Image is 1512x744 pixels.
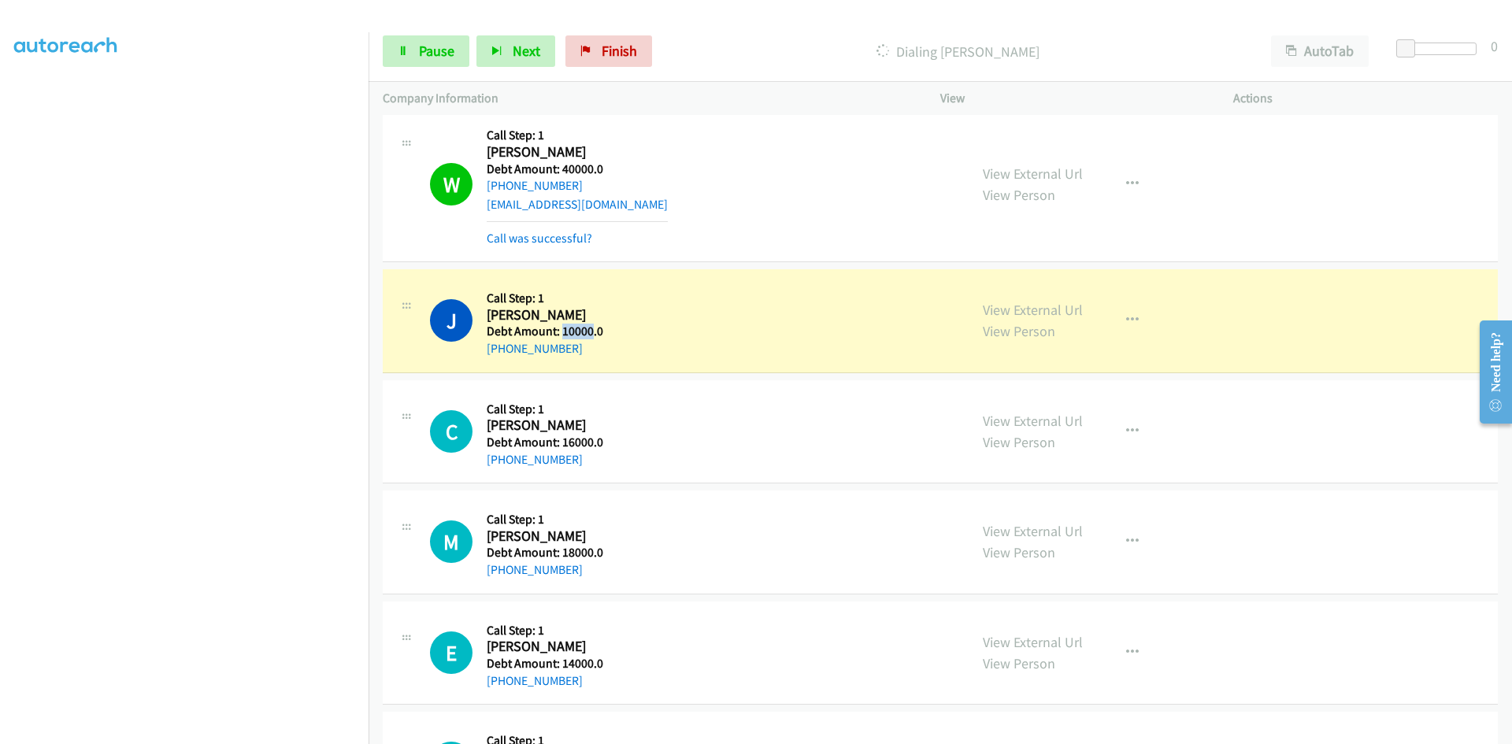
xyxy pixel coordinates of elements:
a: View Person [983,322,1055,340]
a: [PHONE_NUMBER] [487,178,583,193]
span: Pause [419,42,454,60]
h1: W [430,163,472,205]
p: Dialing [PERSON_NAME] [673,41,1243,62]
a: Call was successful? [487,231,592,246]
div: Delay between calls (in seconds) [1404,43,1477,55]
a: View External Url [983,412,1083,430]
h2: [PERSON_NAME] [487,416,603,435]
p: View [940,89,1205,108]
h1: M [430,520,472,563]
h5: Debt Amount: 18000.0 [487,545,603,561]
h5: Call Step: 1 [487,623,603,639]
a: View Person [983,543,1055,561]
a: View Person [983,433,1055,451]
div: The call is yet to be attempted [430,631,472,674]
span: Finish [602,42,637,60]
h5: Call Step: 1 [487,402,603,417]
div: 0 [1491,35,1498,57]
a: Finish [565,35,652,67]
a: View Person [983,654,1055,672]
h5: Debt Amount: 16000.0 [487,435,603,450]
h1: C [430,410,472,453]
a: [EMAIL_ADDRESS][DOMAIN_NAME] [487,197,668,212]
h1: J [430,299,472,342]
h5: Debt Amount: 40000.0 [487,161,668,177]
h2: [PERSON_NAME] [487,306,603,324]
button: AutoTab [1271,35,1369,67]
p: Company Information [383,89,912,108]
a: [PHONE_NUMBER] [487,562,583,577]
a: View External Url [983,301,1083,319]
h5: Debt Amount: 10000.0 [487,324,603,339]
h5: Call Step: 1 [487,291,603,306]
a: View External Url [983,633,1083,651]
h2: [PERSON_NAME] [487,638,603,656]
button: Next [476,35,555,67]
a: [PHONE_NUMBER] [487,341,583,356]
a: Pause [383,35,469,67]
div: The call is yet to be attempted [430,520,472,563]
h2: [PERSON_NAME] [487,143,668,161]
h2: [PERSON_NAME] [487,527,603,546]
span: Next [513,42,540,60]
a: [PHONE_NUMBER] [487,452,583,467]
a: [PHONE_NUMBER] [487,673,583,688]
a: View External Url [983,522,1083,540]
iframe: Resource Center [1466,309,1512,435]
h1: E [430,631,472,674]
h5: Debt Amount: 14000.0 [487,656,603,672]
p: Actions [1233,89,1498,108]
h5: Call Step: 1 [487,512,603,527]
a: View External Url [983,165,1083,183]
a: View Person [983,186,1055,204]
h5: Call Step: 1 [487,128,668,143]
